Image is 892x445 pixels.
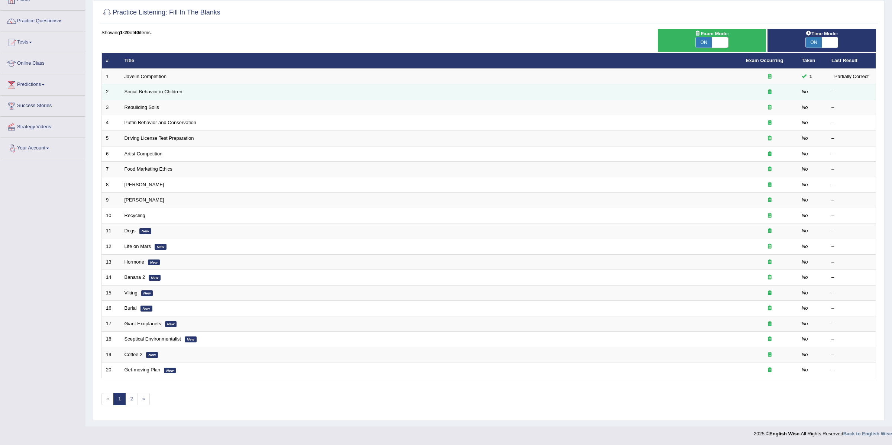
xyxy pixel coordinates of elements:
[102,193,120,208] td: 9
[0,11,85,29] a: Practice Questions
[746,73,794,80] div: Exam occurring question
[746,119,794,126] div: Exam occurring question
[125,244,151,249] a: Life on Mars
[746,351,794,358] div: Exam occurring question
[831,336,872,343] div: –
[141,290,153,296] em: New
[831,166,872,173] div: –
[831,243,872,250] div: –
[746,305,794,312] div: Exam occurring question
[102,316,120,332] td: 17
[148,259,160,265] em: New
[831,351,872,358] div: –
[125,135,194,141] a: Driving License Test Preparation
[102,223,120,239] td: 11
[0,117,85,135] a: Strategy Videos
[125,305,137,311] a: Burial
[125,393,138,405] a: 2
[746,336,794,343] div: Exam occurring question
[155,244,167,250] em: New
[139,228,151,234] em: New
[831,181,872,188] div: –
[802,367,808,373] em: No
[746,104,794,111] div: Exam occurring question
[746,367,794,374] div: Exam occurring question
[831,135,872,142] div: –
[746,135,794,142] div: Exam occurring question
[802,290,808,296] em: No
[802,104,808,110] em: No
[125,166,172,172] a: Food Marketing Ethics
[746,243,794,250] div: Exam occurring question
[831,274,872,281] div: –
[125,182,164,187] a: [PERSON_NAME]
[769,431,801,436] strong: English Wise.
[802,182,808,187] em: No
[125,104,159,110] a: Rebuilding Soils
[101,7,220,18] h2: Practice Listening: Fill In The Blanks
[827,53,876,69] th: Last Result
[146,352,158,358] em: New
[125,367,161,373] a: Get-moving Plan
[125,352,143,357] a: Coffee 2
[831,104,872,111] div: –
[102,100,120,115] td: 3
[102,146,120,162] td: 6
[185,336,197,342] em: New
[125,213,145,218] a: Recycling
[125,290,138,296] a: Viking
[746,290,794,297] div: Exam occurring question
[802,321,808,326] em: No
[165,321,177,327] em: New
[120,30,130,35] b: 1-20
[802,30,841,38] span: Time Mode:
[831,259,872,266] div: –
[102,84,120,100] td: 2
[102,53,120,69] th: #
[802,244,808,249] em: No
[802,352,808,357] em: No
[798,53,827,69] th: Taken
[120,53,742,69] th: Title
[746,228,794,235] div: Exam occurring question
[802,305,808,311] em: No
[102,332,120,347] td: 18
[746,274,794,281] div: Exam occurring question
[802,336,808,342] em: No
[0,32,85,51] a: Tests
[164,368,176,374] em: New
[658,29,766,52] div: Show exams occurring in exams
[101,29,876,36] div: Showing of items.
[125,74,167,79] a: Javelin Competition
[102,362,120,378] td: 20
[802,259,808,265] em: No
[838,37,854,48] span: OFF
[102,239,120,254] td: 12
[831,88,872,96] div: –
[125,259,144,265] a: Hormone
[802,120,808,125] em: No
[125,321,161,326] a: Giant Exoplanets
[843,431,892,436] a: Back to English Wise
[806,37,822,48] span: ON
[102,115,120,131] td: 4
[125,336,181,342] a: Sceptical Environmentalist
[113,393,126,405] a: 1
[102,270,120,286] td: 14
[831,151,872,158] div: –
[0,96,85,114] a: Success Stories
[831,290,872,297] div: –
[746,181,794,188] div: Exam occurring question
[746,58,783,63] a: Exam Occurring
[746,166,794,173] div: Exam occurring question
[802,89,808,94] em: No
[802,197,808,203] em: No
[831,228,872,235] div: –
[831,72,872,80] div: Partially Correct
[134,30,139,35] b: 40
[692,30,732,38] span: Exam Mode:
[746,197,794,204] div: Exam occurring question
[746,88,794,96] div: Exam occurring question
[746,259,794,266] div: Exam occurring question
